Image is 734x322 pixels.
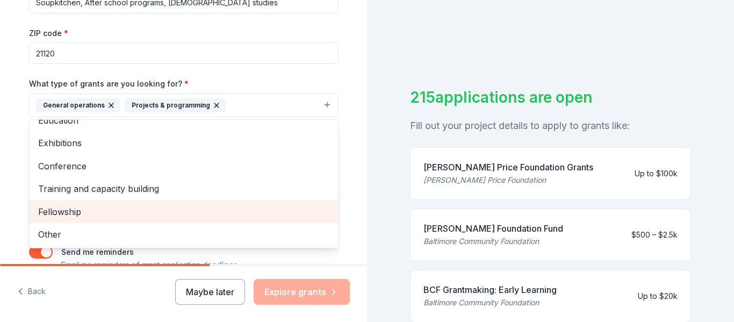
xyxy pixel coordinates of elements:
span: Exhibitions [38,136,329,150]
span: Fellowship [38,205,329,219]
span: Conference [38,159,329,173]
span: Training and capacity building [38,182,329,196]
button: General operationsProjects & programming [29,94,339,117]
span: Other [38,227,329,241]
div: General operationsProjects & programming [29,119,339,248]
div: Projects & programming [125,98,226,112]
div: General operations [36,98,120,112]
span: Education [38,113,329,127]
